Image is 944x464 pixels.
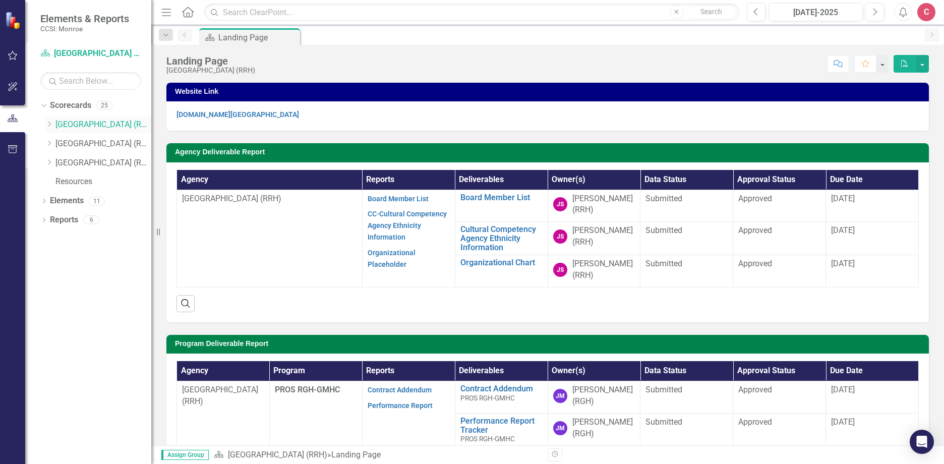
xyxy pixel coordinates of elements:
[831,417,855,427] span: [DATE]
[331,450,381,459] div: Landing Page
[738,194,772,203] span: Approved
[460,225,543,252] a: Cultural Competency Agency Ethnicity Information
[733,222,826,255] td: Double-Click to Edit
[738,385,772,394] span: Approved
[572,193,635,216] div: [PERSON_NAME] (RRH)
[55,119,151,131] a: [GEOGRAPHIC_DATA] (RRH)
[460,258,543,267] a: Organizational Chart
[733,413,826,446] td: Double-Click to Edit
[460,394,515,402] span: PROS RGH-GMHC
[572,417,635,440] div: [PERSON_NAME] (RGH)
[640,255,733,287] td: Double-Click to Edit
[572,258,635,281] div: [PERSON_NAME] (RRH)
[368,210,447,241] a: CC-Cultural Competency Agency Ethnicity Information
[368,401,433,410] a: Performance Report
[738,225,772,235] span: Approved
[769,3,863,21] button: [DATE]-2025
[166,55,255,67] div: Landing Page
[831,194,855,203] span: [DATE]
[55,138,151,150] a: [GEOGRAPHIC_DATA] (RRH)
[455,413,548,446] td: Double-Click to Edit Right Click for Context Menu
[368,249,416,268] a: Organizational Placeholder
[572,225,635,248] div: [PERSON_NAME] (RRH)
[645,194,682,203] span: Submitted
[910,430,934,454] div: Open Intercom Messenger
[572,384,635,408] div: [PERSON_NAME] (RGH)
[55,176,151,188] a: Resources
[640,190,733,222] td: Double-Click to Edit
[553,421,567,435] div: JM
[204,4,739,21] input: Search ClearPoint...
[831,385,855,394] span: [DATE]
[218,31,298,44] div: Landing Page
[368,195,429,203] a: Board Member List
[553,263,567,277] div: JS
[460,384,543,393] a: Contract Addendum
[455,255,548,287] td: Double-Click to Edit Right Click for Context Menu
[553,197,567,211] div: JS
[772,7,859,19] div: [DATE]-2025
[455,381,548,414] td: Double-Click to Edit Right Click for Context Menu
[40,72,141,90] input: Search Below...
[686,5,737,19] button: Search
[175,88,924,95] h3: Website Link
[917,3,935,21] button: C
[733,190,826,222] td: Double-Click to Edit
[182,193,357,205] p: [GEOGRAPHIC_DATA] (RRH)
[645,385,682,394] span: Submitted
[831,225,855,235] span: [DATE]
[5,11,23,29] img: ClearPoint Strategy
[460,435,515,443] span: PROS RGH-GMHC
[228,450,327,459] a: [GEOGRAPHIC_DATA] (RRH)
[55,157,151,169] a: [GEOGRAPHIC_DATA] (RRH)
[460,193,543,202] a: Board Member List
[553,389,567,403] div: JM
[645,259,682,268] span: Submitted
[733,381,826,414] td: Double-Click to Edit
[96,101,112,110] div: 25
[50,214,78,226] a: Reports
[275,385,340,394] span: PROS RGH-GMHC
[645,417,682,427] span: Submitted
[40,48,141,60] a: [GEOGRAPHIC_DATA] (RRH)
[645,225,682,235] span: Submitted
[640,413,733,446] td: Double-Click to Edit
[640,381,733,414] td: Double-Click to Edit
[50,100,91,111] a: Scorecards
[831,259,855,268] span: [DATE]
[368,386,432,394] a: Contract Addendum
[161,450,209,460] span: Assign Group
[738,417,772,427] span: Approved
[455,222,548,255] td: Double-Click to Edit Right Click for Context Menu
[89,197,105,205] div: 11
[176,110,299,119] a: [DOMAIN_NAME][GEOGRAPHIC_DATA]
[553,229,567,244] div: JS
[700,8,722,16] span: Search
[182,384,264,408] p: [GEOGRAPHIC_DATA] (RRH)
[455,190,548,222] td: Double-Click to Edit Right Click for Context Menu
[175,340,924,347] h3: Program Deliverable Report
[83,216,99,224] div: 6
[214,449,540,461] div: »
[50,195,84,207] a: Elements
[733,255,826,287] td: Double-Click to Edit
[460,417,543,434] a: Performance Report Tracker
[40,13,129,25] span: Elements & Reports
[640,222,733,255] td: Double-Click to Edit
[738,259,772,268] span: Approved
[175,148,924,156] h3: Agency Deliverable Report
[40,25,129,33] small: CCSI: Monroe
[166,67,255,74] div: [GEOGRAPHIC_DATA] (RRH)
